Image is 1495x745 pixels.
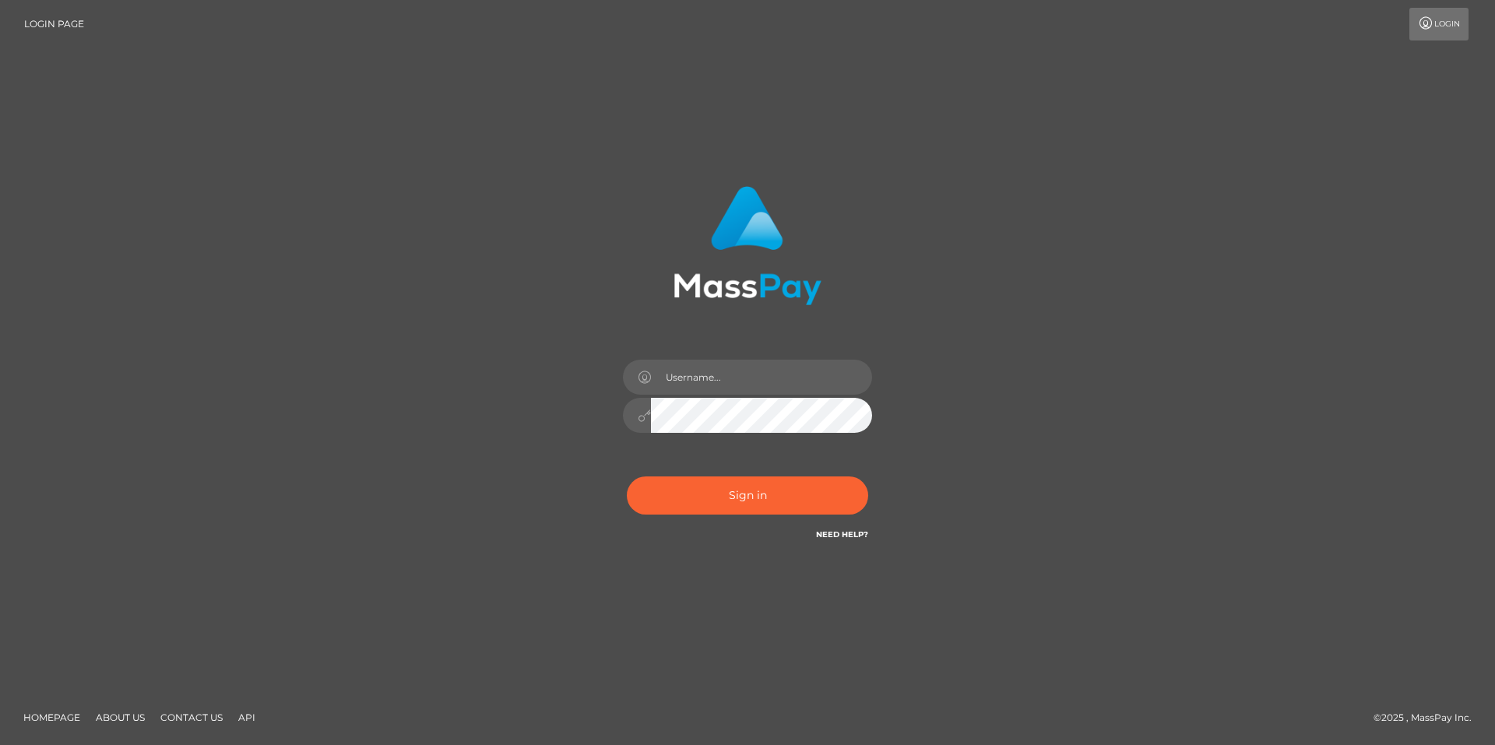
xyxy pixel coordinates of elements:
button: Sign in [627,476,868,515]
a: Login [1409,8,1469,40]
a: About Us [90,705,151,729]
a: API [232,705,262,729]
div: © 2025 , MassPay Inc. [1374,709,1483,726]
a: Contact Us [154,705,229,729]
a: Need Help? [816,529,868,539]
input: Username... [651,360,872,395]
a: Homepage [17,705,86,729]
a: Login Page [24,8,84,40]
img: MassPay Login [674,186,821,305]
